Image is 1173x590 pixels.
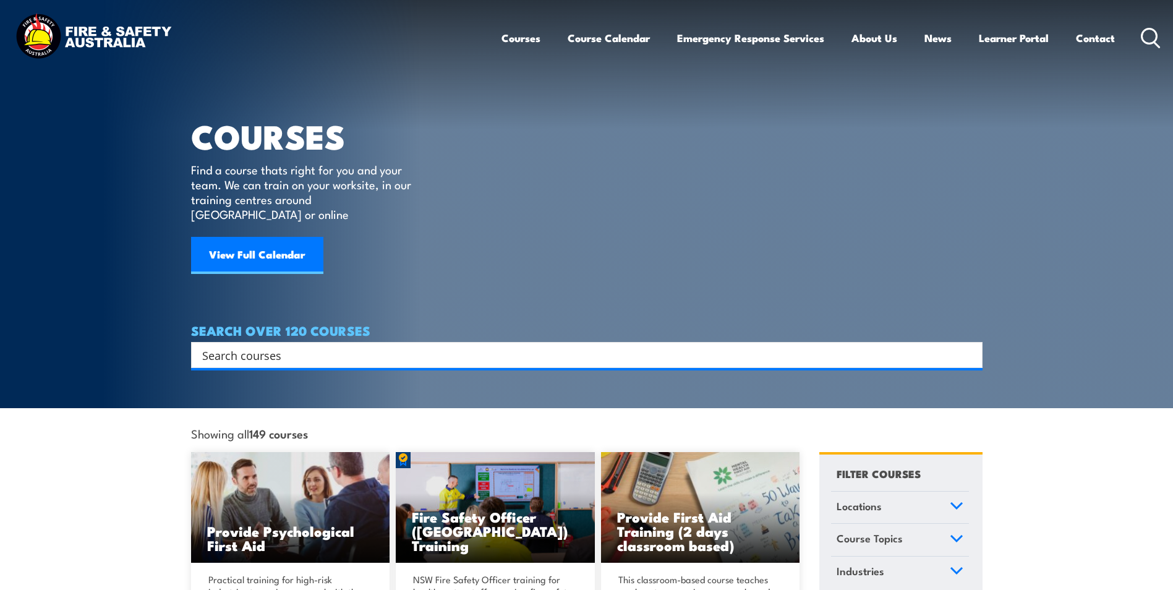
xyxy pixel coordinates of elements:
[191,121,429,150] h1: COURSES
[191,452,390,563] img: Mental Health First Aid Training Course from Fire & Safety Australia
[412,510,579,552] h3: Fire Safety Officer ([GEOGRAPHIC_DATA]) Training
[831,557,969,589] a: Industries
[924,22,952,54] a: News
[191,323,983,337] h4: SEARCH OVER 120 COURSES
[396,452,595,563] a: Fire Safety Officer ([GEOGRAPHIC_DATA]) Training
[202,346,955,364] input: Search input
[191,427,308,440] span: Showing all
[1076,22,1115,54] a: Contact
[837,498,882,515] span: Locations
[601,452,800,563] a: Provide First Aid Training (2 days classroom based)
[207,524,374,552] h3: Provide Psychological First Aid
[617,510,784,552] h3: Provide First Aid Training (2 days classroom based)
[837,465,921,482] h4: FILTER COURSES
[961,346,978,364] button: Search magnifier button
[191,162,417,221] p: Find a course thats right for you and your team. We can train on your worksite, in our training c...
[205,346,958,364] form: Search form
[191,237,323,274] a: View Full Calendar
[837,563,884,579] span: Industries
[837,530,903,547] span: Course Topics
[831,492,969,524] a: Locations
[831,524,969,556] a: Course Topics
[191,452,390,563] a: Provide Psychological First Aid
[501,22,540,54] a: Courses
[249,425,308,442] strong: 149 courses
[851,22,897,54] a: About Us
[396,452,595,563] img: Fire Safety Advisor
[568,22,650,54] a: Course Calendar
[979,22,1049,54] a: Learner Portal
[677,22,824,54] a: Emergency Response Services
[601,452,800,563] img: Mental Health First Aid Training (Standard) – Classroom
